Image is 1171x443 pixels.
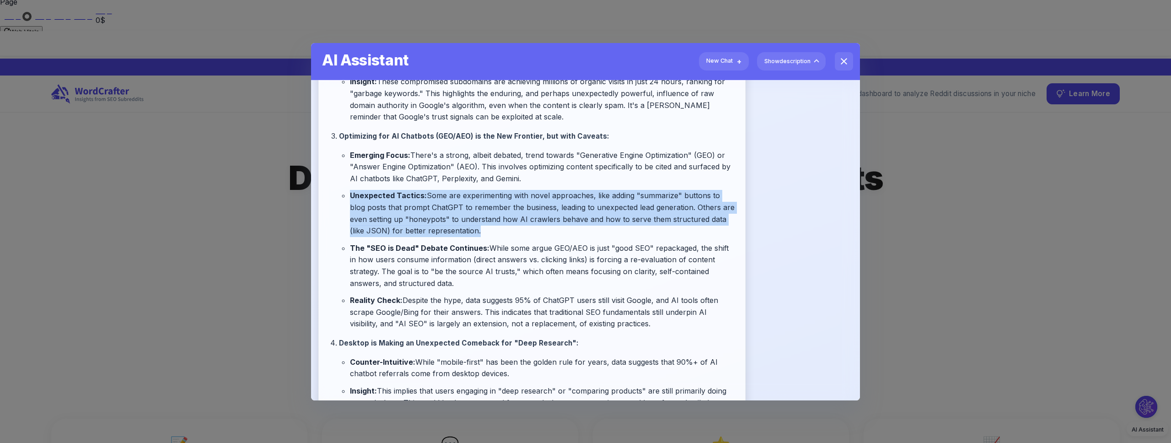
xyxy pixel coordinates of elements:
button: Showdescription [757,52,826,70]
li: This implies that users engaging in "deep research" or "comparing products" are still primarily d... [350,385,736,421]
strong: Insight: [350,77,377,86]
li: While some argue GEO/AEO is just "good SEO" repackaged, the shift in how users consume informatio... [350,243,736,289]
strong: Desktop is Making an Unexpected Comeback for "Deep Research": [339,339,579,347]
li: Some are experimenting with novel approaches, like adding "summarize" buttons to blog posts that ... [350,190,736,237]
span: New Chat [706,56,733,66]
li: These compromised subdomains are achieving millions of organic visits in just 24 hours, ranking f... [350,76,736,123]
button: New Chat [699,52,749,70]
h5: AI Assistant [322,47,849,70]
strong: Unexpected Tactics: [350,191,427,200]
strong: Reality Check: [350,296,403,305]
span: Show description [764,56,811,66]
button: close [835,52,853,70]
li: Despite the hype, data suggests 95% of ChatGPT users still visit Google, and AI tools often scrap... [350,295,736,330]
strong: Emerging Focus: [350,151,410,160]
li: There's a strong, albeit debated, trend towards "Generative Engine Optimization" (GEO) or "Answer... [350,150,736,185]
li: While "mobile-first" has been the golden rule for years, data suggests that 90%+ of AI chatbot re... [350,357,736,380]
strong: Counter-Intuitive: [350,357,415,367]
strong: Optimizing for AI Chatbots (GEO/AEO) is the New Frontier, but with Caveats: [339,132,609,140]
strong: Insight: [350,386,377,395]
strong: The "SEO is Dead" Debate Continues: [350,243,489,253]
